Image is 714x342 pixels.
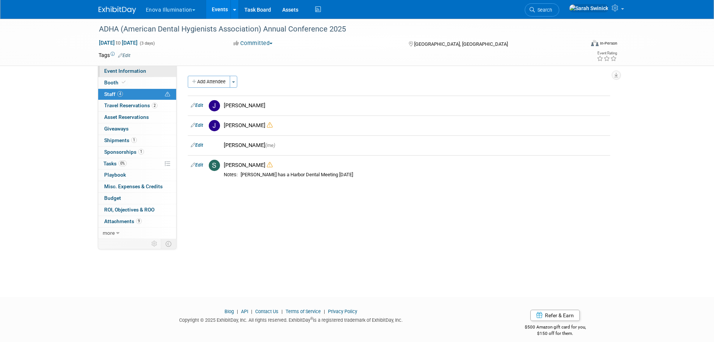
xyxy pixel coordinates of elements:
a: Event Information [98,66,176,77]
span: | [249,309,254,314]
i: Booth reservation complete [122,80,126,84]
span: Budget [104,195,121,201]
a: Privacy Policy [328,309,357,314]
a: ROI, Objectives & ROO [98,204,176,216]
span: Playbook [104,172,126,178]
a: Search [525,3,559,16]
a: Giveaways [98,123,176,135]
div: ADHA (American Dental Hygienists Association) Annual Conference 2025 [96,22,573,36]
a: API [241,309,248,314]
div: Copyright © 2025 ExhibitDay, Inc. All rights reserved. ExhibitDay is a registered trademark of Ex... [99,315,484,324]
a: Edit [191,103,203,108]
a: Terms of Service [286,309,321,314]
a: Refer & Earn [530,310,580,321]
a: Asset Reservations [98,112,176,123]
i: Double-book Warning! [267,122,272,128]
span: | [322,309,327,314]
div: [PERSON_NAME] [224,162,607,169]
span: [DATE] [DATE] [99,39,138,46]
span: 1 [138,149,144,154]
div: Event Format [540,39,618,50]
a: more [98,228,176,239]
div: [PERSON_NAME] [224,122,607,129]
a: Attachments9 [98,216,176,227]
div: [PERSON_NAME] has a Harbor Dental Meeting [DATE] [241,172,607,178]
a: Sponsorships1 [98,147,176,158]
div: [PERSON_NAME] [224,102,607,109]
img: J.jpg [209,120,220,131]
a: Edit [191,123,203,128]
span: 1 [131,137,137,143]
span: 9 [136,218,142,224]
span: 0% [118,160,127,166]
div: [PERSON_NAME] [224,142,607,149]
div: Event Rating [597,51,617,55]
a: Playbook [98,169,176,181]
img: ExhibitDay [99,6,136,14]
button: Add Attendee [188,76,230,88]
td: Tags [99,51,130,59]
span: ROI, Objectives & ROO [104,207,154,213]
button: Committed [231,39,275,47]
span: Giveaways [104,126,129,132]
span: Attachments [104,218,142,224]
span: Booth [104,79,127,85]
span: Staff [104,91,123,97]
div: In-Person [600,40,617,46]
a: Edit [191,142,203,148]
img: S.jpg [209,160,220,171]
span: Sponsorships [104,149,144,155]
span: [GEOGRAPHIC_DATA], [GEOGRAPHIC_DATA] [414,41,508,47]
i: Double-book Warning! [267,162,272,168]
span: 2 [152,103,157,108]
span: | [280,309,284,314]
a: Staff4 [98,89,176,100]
a: Travel Reservations2 [98,100,176,111]
a: Booth [98,77,176,88]
a: Shipments1 [98,135,176,146]
span: Misc. Expenses & Credits [104,183,163,189]
span: | [235,309,240,314]
a: Contact Us [255,309,278,314]
div: $150 off for them. [495,330,616,337]
span: to [115,40,122,46]
span: Travel Reservations [104,102,157,108]
span: Potential Scheduling Conflict -- at least one attendee is tagged in another overlapping event. [165,91,170,98]
a: Edit [118,53,130,58]
img: Format-Inperson.png [591,40,599,46]
a: Blog [225,309,234,314]
span: 4 [117,91,123,97]
span: Search [535,7,552,13]
a: Misc. Expenses & Credits [98,181,176,192]
a: Budget [98,193,176,204]
span: Event Information [104,68,146,74]
span: (3 days) [139,41,155,46]
span: (me) [265,142,275,148]
a: Tasks0% [98,158,176,169]
img: J.jpg [209,100,220,111]
div: $500 Amazon gift card for you, [495,319,616,336]
a: Edit [191,162,203,168]
div: Notes: [224,172,238,178]
td: Toggle Event Tabs [161,239,176,249]
span: Tasks [103,160,127,166]
sup: ® [310,316,313,321]
span: Shipments [104,137,137,143]
img: Sarah Swinick [569,4,609,12]
span: Asset Reservations [104,114,149,120]
td: Personalize Event Tab Strip [148,239,161,249]
span: more [103,230,115,236]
